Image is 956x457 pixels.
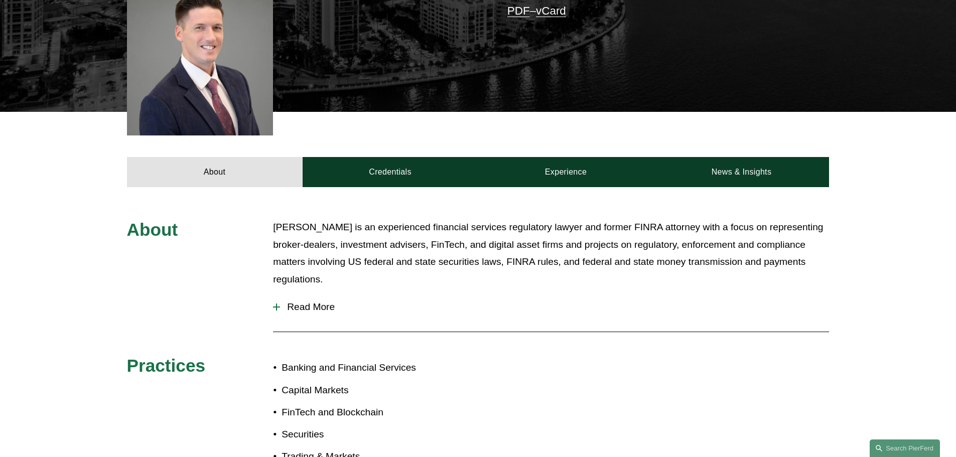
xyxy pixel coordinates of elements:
button: Read More [273,294,829,320]
a: News & Insights [653,157,829,187]
p: Securities [282,426,478,443]
a: Credentials [303,157,478,187]
a: Experience [478,157,654,187]
p: [PERSON_NAME] is an experienced financial services regulatory lawyer and former FINRA attorney wi... [273,219,829,288]
span: Practices [127,356,206,375]
p: Banking and Financial Services [282,359,478,377]
span: About [127,220,178,239]
p: Capital Markets [282,382,478,399]
a: PDF [507,5,530,17]
a: vCard [536,5,566,17]
span: Read More [280,301,829,313]
a: Search this site [870,439,940,457]
p: FinTech and Blockchain [282,404,478,421]
a: About [127,157,303,187]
